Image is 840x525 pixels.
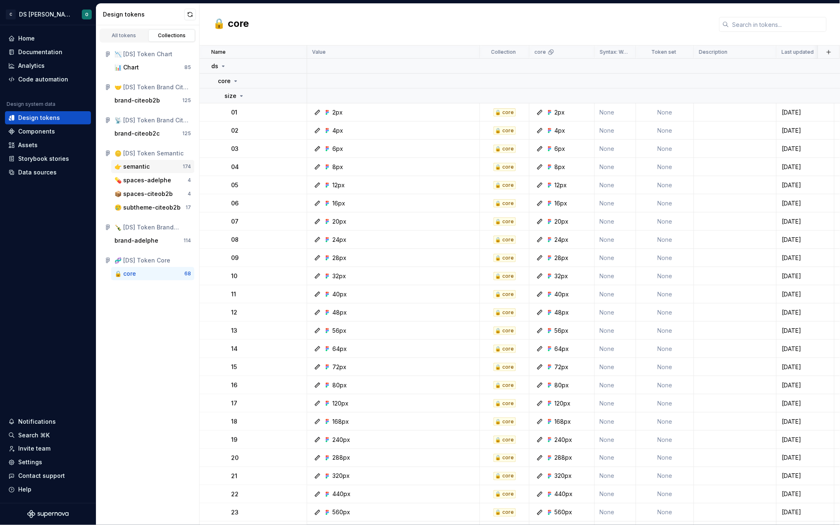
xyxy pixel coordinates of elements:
[111,174,194,187] a: 💊 spaces-adelphe4
[494,181,516,189] div: 🔒 core
[494,363,516,371] div: 🔒 core
[494,508,516,517] div: 🔒 core
[18,418,56,426] div: Notifications
[555,236,569,244] div: 24px
[115,50,191,58] div: 📉 [DS] Token Chart
[332,236,346,244] div: 24px
[555,508,573,517] div: 560px
[595,376,636,394] td: None
[494,145,516,153] div: 🔒 core
[5,415,91,428] button: Notifications
[555,363,569,371] div: 72px
[636,413,694,431] td: None
[777,308,834,317] div: [DATE]
[231,436,237,444] p: 19
[85,11,88,18] div: O
[332,254,346,262] div: 28px
[182,130,191,137] div: 125
[782,49,814,55] p: Last updated
[595,467,636,485] td: None
[494,345,516,353] div: 🔒 core
[636,285,694,303] td: None
[115,190,173,198] div: 📦 spaces-citeob2b
[18,127,55,136] div: Components
[5,138,91,152] a: Assets
[231,163,239,171] p: 04
[231,454,239,462] p: 20
[115,256,191,265] div: 🧬 [DS] Token Core
[636,358,694,376] td: None
[494,236,516,244] div: 🔒 core
[115,63,139,72] div: 📊 Chart
[636,340,694,358] td: None
[492,49,516,55] p: Collection
[636,194,694,212] td: None
[332,163,343,171] div: 8px
[600,49,629,55] p: Syntax: Web
[231,490,239,499] p: 22
[636,449,694,467] td: None
[652,49,677,55] p: Token set
[555,381,569,389] div: 80px
[595,140,636,158] td: None
[111,187,194,200] button: 📦 spaces-citeob2b4
[729,17,827,32] input: Search in tokens...
[231,290,236,298] p: 11
[18,458,42,467] div: Settings
[186,204,191,211] div: 17
[555,272,568,280] div: 32px
[494,490,516,499] div: 🔒 core
[332,381,347,389] div: 80px
[5,456,91,469] a: Settings
[636,303,694,322] td: None
[188,191,191,197] div: 4
[103,10,184,19] div: Design tokens
[27,510,69,518] svg: Supernova Logo
[555,126,566,135] div: 4px
[231,254,239,262] p: 09
[111,127,194,140] button: brand-citeob2c125
[5,45,91,59] a: Documentation
[494,217,516,226] div: 🔒 core
[7,101,55,107] div: Design system data
[184,270,191,277] div: 68
[111,61,194,74] a: 📊 Chart85
[19,10,72,19] div: DS [PERSON_NAME]
[595,194,636,212] td: None
[18,114,60,122] div: Design tokens
[595,322,636,340] td: None
[555,490,573,499] div: 440px
[115,162,150,171] div: 👉 semantic
[5,152,91,165] a: Storybook stories
[494,418,516,426] div: 🔒 core
[111,160,194,173] a: 👉 semantic174
[5,125,91,138] a: Components
[777,472,834,480] div: [DATE]
[595,303,636,322] td: None
[595,431,636,449] td: None
[182,97,191,104] div: 125
[595,394,636,413] td: None
[115,223,191,231] div: 🍾 [DS] Token Brand Adelphe
[555,199,568,208] div: 16px
[555,436,573,444] div: 240px
[555,327,569,335] div: 56px
[332,308,347,317] div: 48px
[636,212,694,231] td: None
[777,399,834,408] div: [DATE]
[115,203,181,212] div: 🥲 subtheme-citeob2b
[5,111,91,124] a: Design tokens
[332,363,346,371] div: 72px
[636,467,694,485] td: None
[555,308,569,317] div: 48px
[636,158,694,176] td: None
[636,376,694,394] td: None
[111,234,194,247] a: brand-adelphe114
[231,217,239,226] p: 07
[555,108,565,117] div: 2px
[494,254,516,262] div: 🔒 core
[111,267,194,280] a: 🔒 core68
[18,75,68,84] div: Code automation
[115,129,160,138] div: brand-citeob2c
